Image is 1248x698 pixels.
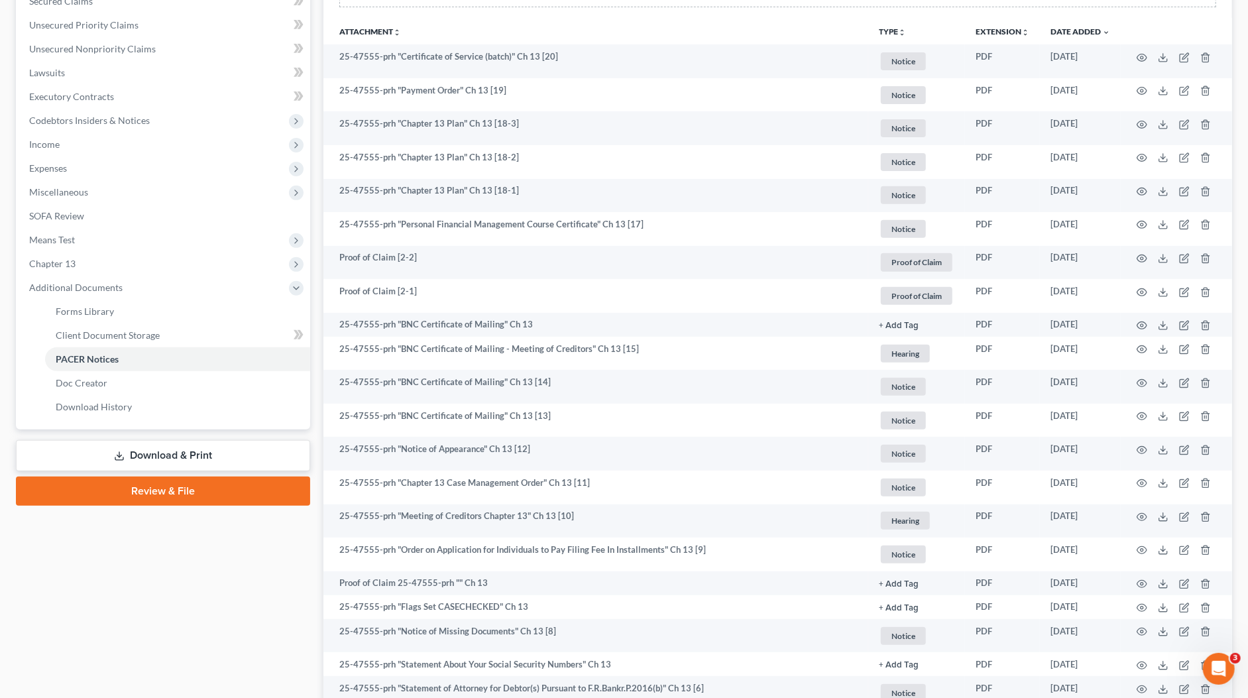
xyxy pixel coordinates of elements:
[323,504,868,538] td: 25-47555-prh "Meeting of Creditors Chapter 13" Ch 13 [10]
[879,184,954,206] a: Notice
[323,111,868,145] td: 25-47555-prh "Chapter 13 Plan" Ch 13 [18-3]
[1021,29,1029,36] i: unfold_more
[323,145,868,179] td: 25-47555-prh "Chapter 13 Plan" Ch 13 [18-2]
[323,313,868,337] td: 25-47555-prh "BNC Certificate of Mailing" Ch 13
[45,395,310,419] a: Download History
[323,337,868,371] td: 25-47555-prh "BNC Certificate of Mailing - Meeting of Creditors" Ch 13 [15]
[339,27,401,36] a: Attachmentunfold_more
[965,44,1040,78] td: PDF
[56,377,107,388] span: Doc Creator
[323,78,868,112] td: 25-47555-prh "Payment Order" Ch 13 [19]
[879,84,954,106] a: Notice
[965,78,1040,112] td: PDF
[881,345,930,363] span: Hearing
[965,337,1040,371] td: PDF
[1040,404,1121,437] td: [DATE]
[879,544,954,565] a: Notice
[879,443,954,465] a: Notice
[879,321,919,330] button: + Add Tag
[879,151,954,173] a: Notice
[879,658,954,671] a: + Add Tag
[879,376,954,398] a: Notice
[1040,111,1121,145] td: [DATE]
[323,538,868,571] td: 25-47555-prh "Order on Application for Individuals to Pay Filing Fee In Installments" Ch 13 [9]
[1050,27,1110,36] a: Date Added expand_more
[879,318,954,331] a: + Add Tag
[45,323,310,347] a: Client Document Storage
[879,218,954,240] a: Notice
[881,512,930,530] span: Hearing
[323,619,868,653] td: 25-47555-prh "Notice of Missing Documents" Ch 13 [8]
[29,67,65,78] span: Lawsuits
[1040,370,1121,404] td: [DATE]
[393,29,401,36] i: unfold_more
[965,404,1040,437] td: PDF
[323,179,868,213] td: 25-47555-prh "Chapter 13 Plan" Ch 13 [18-1]
[879,604,919,612] button: + Add Tag
[29,162,67,174] span: Expenses
[1040,246,1121,280] td: [DATE]
[1040,471,1121,504] td: [DATE]
[29,258,76,269] span: Chapter 13
[879,661,919,669] button: + Add Tag
[323,595,868,619] td: 25-47555-prh "Flags Set CASECHECKED" Ch 13
[29,186,88,198] span: Miscellaneous
[29,210,84,221] span: SOFA Review
[879,343,954,365] a: Hearing
[881,412,926,430] span: Notice
[19,61,310,85] a: Lawsuits
[29,91,114,102] span: Executory Contracts
[881,287,952,305] span: Proof of Claim
[1040,595,1121,619] td: [DATE]
[881,378,926,396] span: Notice
[1102,29,1110,36] i: expand_more
[1040,337,1121,371] td: [DATE]
[1040,179,1121,213] td: [DATE]
[879,410,954,432] a: Notice
[323,246,868,280] td: Proof of Claim [2-2]
[881,445,926,463] span: Notice
[29,43,156,54] span: Unsecured Nonpriority Claims
[56,401,132,412] span: Download History
[965,595,1040,619] td: PDF
[965,246,1040,280] td: PDF
[56,329,160,341] span: Client Document Storage
[879,625,954,647] a: Notice
[881,627,926,645] span: Notice
[881,546,926,563] span: Notice
[45,300,310,323] a: Forms Library
[881,253,952,271] span: Proof of Claim
[879,251,954,273] a: Proof of Claim
[323,370,868,404] td: 25-47555-prh "BNC Certificate of Mailing" Ch 13 [14]
[965,279,1040,313] td: PDF
[45,347,310,371] a: PACER Notices
[323,212,868,246] td: 25-47555-prh "Personal Financial Management Course Certificate" Ch 13 [17]
[879,510,954,532] a: Hearing
[881,119,926,137] span: Notice
[965,504,1040,538] td: PDF
[29,139,60,150] span: Income
[29,19,139,30] span: Unsecured Priority Claims
[965,111,1040,145] td: PDF
[29,234,75,245] span: Means Test
[879,28,906,36] button: TYPEunfold_more
[965,437,1040,471] td: PDF
[323,471,868,504] td: 25-47555-prh "Chapter 13 Case Management Order" Ch 13 [11]
[879,50,954,72] a: Notice
[19,85,310,109] a: Executory Contracts
[1230,653,1241,664] span: 3
[29,282,123,293] span: Additional Documents
[56,306,114,317] span: Forms Library
[1040,437,1121,471] td: [DATE]
[965,538,1040,571] td: PDF
[879,580,919,589] button: + Add Tag
[965,571,1040,595] td: PDF
[19,204,310,228] a: SOFA Review
[19,13,310,37] a: Unsecured Priority Claims
[879,477,954,498] a: Notice
[965,619,1040,653] td: PDF
[1040,145,1121,179] td: [DATE]
[56,353,119,365] span: PACER Notices
[881,479,926,496] span: Notice
[881,186,926,204] span: Notice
